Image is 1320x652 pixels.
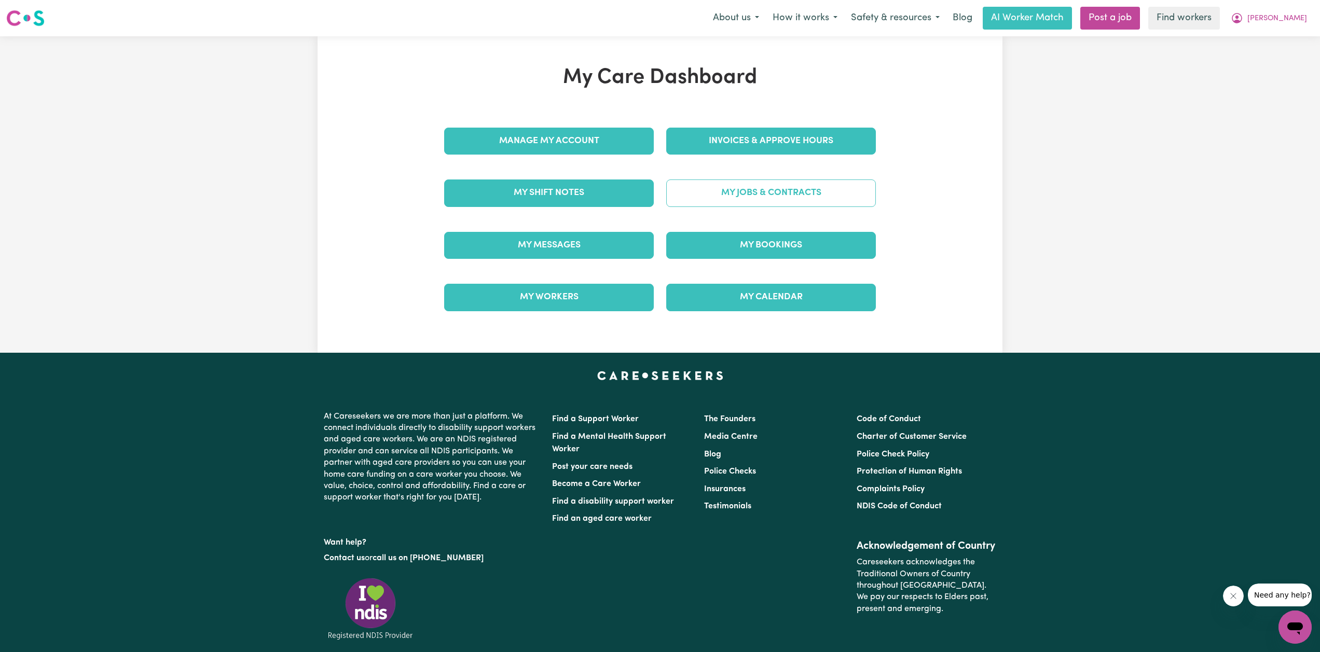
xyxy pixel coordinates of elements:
iframe: Close message [1223,586,1244,606]
button: How it works [766,7,844,29]
a: Find workers [1148,7,1220,30]
button: Safety & resources [844,7,946,29]
p: or [324,548,540,568]
img: Registered NDIS provider [324,576,417,641]
a: Insurances [704,485,746,493]
a: Find a disability support worker [552,497,674,506]
a: Become a Care Worker [552,480,641,488]
p: Want help? [324,533,540,548]
a: Contact us [324,554,365,562]
a: Police Check Policy [857,450,929,459]
a: AI Worker Match [983,7,1072,30]
a: Invoices & Approve Hours [666,128,876,155]
a: My Calendar [666,284,876,311]
a: call us on [PHONE_NUMBER] [373,554,484,562]
h1: My Care Dashboard [438,65,882,90]
a: Blog [704,450,721,459]
a: Find a Support Worker [552,415,639,423]
a: Post your care needs [552,463,632,471]
a: The Founders [704,415,755,423]
a: My Bookings [666,232,876,259]
a: My Workers [444,284,654,311]
iframe: Message from company [1248,584,1312,606]
a: Complaints Policy [857,485,925,493]
a: Manage My Account [444,128,654,155]
img: Careseekers logo [6,9,45,27]
a: Code of Conduct [857,415,921,423]
a: Careseekers home page [597,371,723,380]
a: Media Centre [704,433,758,441]
a: Careseekers logo [6,6,45,30]
a: Find a Mental Health Support Worker [552,433,666,453]
a: Post a job [1080,7,1140,30]
a: Testimonials [704,502,751,510]
a: My Shift Notes [444,179,654,206]
a: NDIS Code of Conduct [857,502,942,510]
a: My Messages [444,232,654,259]
p: Careseekers acknowledges the Traditional Owners of Country throughout [GEOGRAPHIC_DATA]. We pay o... [857,552,996,619]
a: Charter of Customer Service [857,433,967,441]
a: My Jobs & Contracts [666,179,876,206]
a: Police Checks [704,467,756,476]
a: Find an aged care worker [552,515,652,523]
a: Protection of Human Rights [857,467,962,476]
iframe: Button to launch messaging window [1278,611,1312,644]
h2: Acknowledgement of Country [857,540,996,552]
button: About us [706,7,766,29]
span: [PERSON_NAME] [1247,13,1307,24]
button: My Account [1224,7,1314,29]
a: Blog [946,7,979,30]
p: At Careseekers we are more than just a platform. We connect individuals directly to disability su... [324,407,540,508]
